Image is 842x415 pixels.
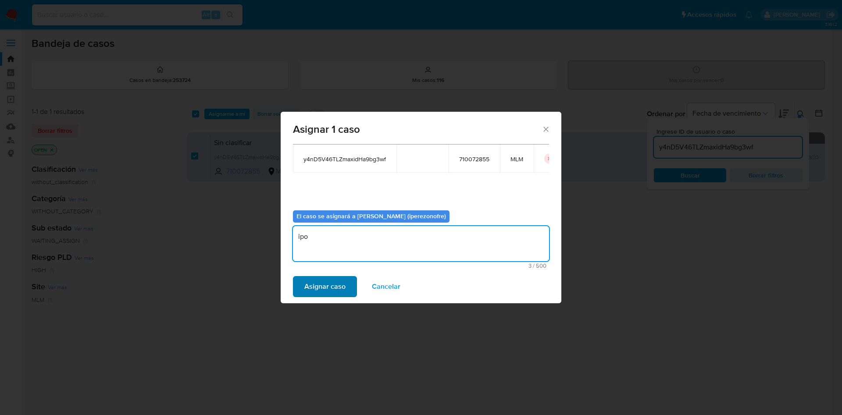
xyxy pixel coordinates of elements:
span: Asignar caso [304,277,346,296]
span: Máximo 500 caracteres [296,263,546,269]
span: 710072855 [459,155,489,163]
span: MLM [510,155,523,163]
button: icon-button [544,153,555,164]
span: y4nD5V46TLZmaxidHa9bg3wf [303,155,386,163]
button: Asignar caso [293,276,357,297]
span: Asignar 1 caso [293,124,542,135]
div: assign-modal [281,112,561,303]
textarea: ipo [293,226,549,261]
button: Cancelar [360,276,412,297]
b: El caso se asignará a [PERSON_NAME] (iperezonofre) [296,212,446,220]
button: Cerrar ventana [542,125,549,133]
span: Cancelar [372,277,400,296]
